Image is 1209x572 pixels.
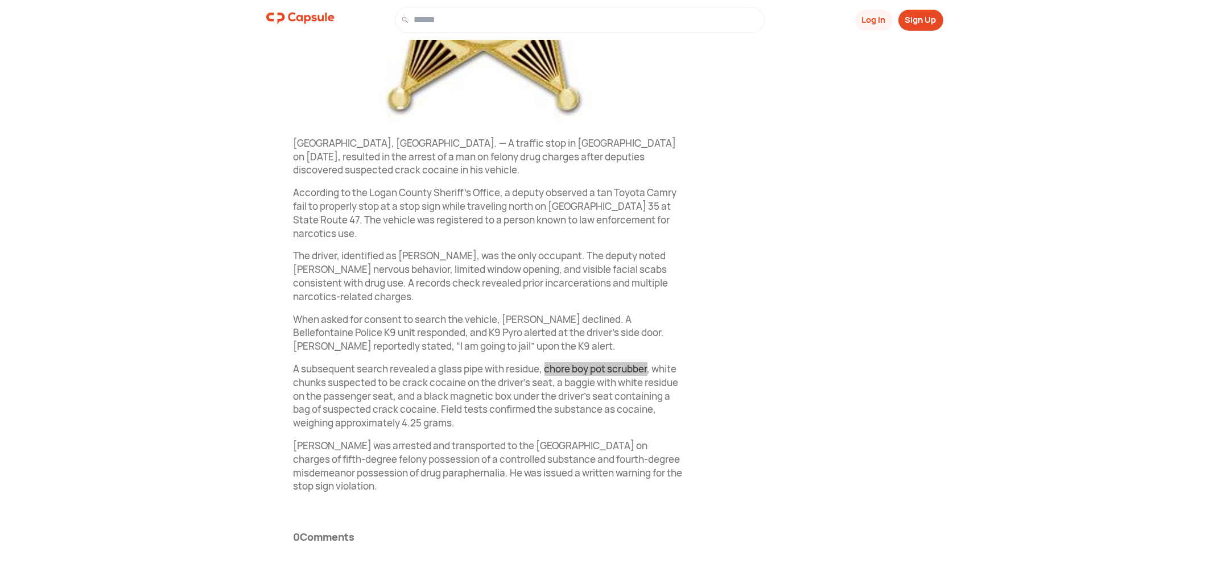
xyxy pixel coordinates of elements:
p: [GEOGRAPHIC_DATA], [GEOGRAPHIC_DATA]. — A traffic stop in [GEOGRAPHIC_DATA] on [DATE], resulted i... [294,136,684,177]
p: According to the Logan County Sheriff’s Office, a deputy observed a tan Toyota Camry fail to prop... [294,186,684,240]
p: [PERSON_NAME] was arrested and transported to the [GEOGRAPHIC_DATA] on charges of fifth-degree fe... [294,439,684,493]
div: 0 Comments [294,529,355,545]
button: Log In [855,10,893,31]
a: logo [266,7,335,33]
p: When asked for consent to search the vehicle, [PERSON_NAME] declined. A Bellefontaine Police K9 u... [294,313,684,353]
button: Sign Up [898,10,943,31]
img: logo [266,7,335,30]
p: A subsequent search revealed a glass pipe with residue, chore boy pot scrubber, white chunks susp... [294,362,684,430]
p: The driver, identified as [PERSON_NAME], was the only occupant. The deputy noted [PERSON_NAME] ne... [294,249,684,303]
